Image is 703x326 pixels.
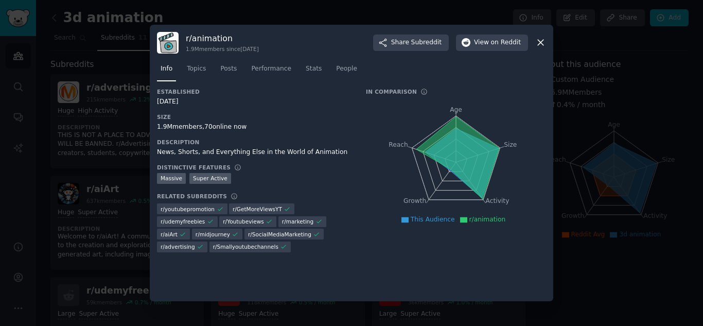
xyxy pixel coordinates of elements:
div: 1.9M members, 70 online now [157,123,351,132]
span: r/ advertising [161,243,195,250]
span: r/ SocialMediaMarketing [248,231,311,238]
span: View [474,38,521,47]
span: r/ marketing [282,218,313,225]
h3: r/ animation [186,33,259,44]
a: Stats [302,61,325,82]
span: r/ youtubepromotion [161,205,215,213]
a: Posts [217,61,240,82]
h3: Description [157,139,351,146]
tspan: Growth [403,197,426,204]
span: Posts [220,64,237,74]
div: News, Shorts, and Everything Else in the World of Animation [157,148,351,157]
button: Viewon Reddit [456,35,528,51]
button: ShareSubreddit [373,35,449,51]
tspan: Reach [389,141,408,148]
div: 1.9M members since [DATE] [186,45,259,53]
h3: In Comparison [366,88,417,95]
span: This Audience [411,216,455,223]
span: People [336,64,357,74]
h3: Related Subreddits [157,193,227,200]
h3: Size [157,113,351,121]
a: Info [157,61,176,82]
div: [DATE] [157,97,351,107]
tspan: Activity [486,197,509,204]
span: Info [161,64,172,74]
tspan: Age [450,106,462,113]
tspan: Size [504,141,517,148]
div: Massive [157,173,186,184]
span: r/ midjourney [196,231,230,238]
h3: Distinctive Features [157,164,231,171]
a: People [332,61,361,82]
a: Performance [248,61,295,82]
span: r/animation [469,216,506,223]
h3: Established [157,88,351,95]
span: r/ Smallyoutubechannels [213,243,278,250]
span: r/ Youtubeviews [223,218,264,225]
span: on Reddit [491,38,521,47]
div: Super Active [189,173,231,184]
img: animation [157,32,179,54]
span: Performance [251,64,291,74]
span: r/ GetMoreViewsYT [233,205,282,213]
a: Topics [183,61,209,82]
span: Subreddit [411,38,442,47]
span: r/ udemyfreebies [161,218,205,225]
span: Topics [187,64,206,74]
span: Stats [306,64,322,74]
span: r/ aiArt [161,231,178,238]
span: Share [391,38,442,47]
